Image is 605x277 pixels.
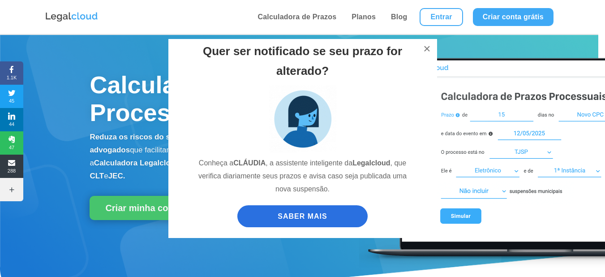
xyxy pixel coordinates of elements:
[237,205,367,227] a: SABER MAIS
[417,39,437,59] button: ×
[193,157,412,203] p: Conheça a , a assistente inteligente da , que verifica diariamente seus prazos e avisa caso seja ...
[233,159,266,167] strong: CLÁUDIA
[269,85,336,152] img: claudia_assistente
[352,159,390,167] strong: Legalcloud
[193,41,412,85] h2: Quer ser notificado se seu prazo for alterado?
